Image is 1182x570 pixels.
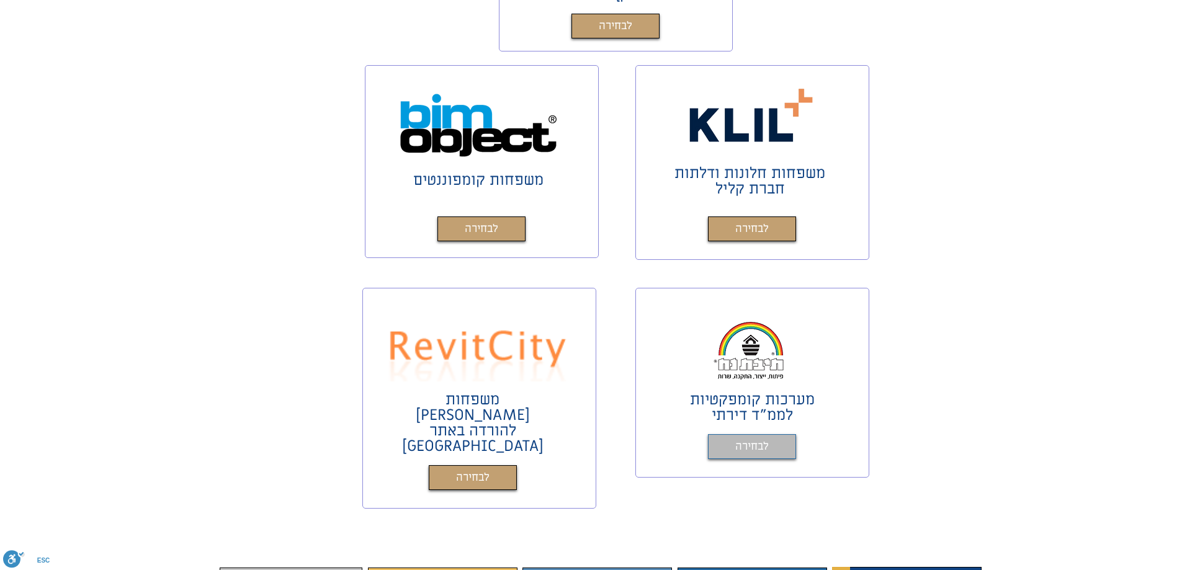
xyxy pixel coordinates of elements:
span: מערכות קומפקטיות לממ"ד דירתי [690,390,815,425]
span: חברת קליל [715,179,785,199]
a: לבחירה [708,434,796,459]
span: לבחירה [735,220,769,238]
a: לבחירה [437,216,526,241]
span: לבחירה [465,220,498,238]
span: משפחות [PERSON_NAME] להורדה באתר [GEOGRAPHIC_DATA] [402,390,544,456]
span: לבחירה [735,438,769,456]
span: לבחירה [599,17,632,35]
a: לבחירה [571,14,660,38]
img: תיבת נח משפחות רוויט בחינם [706,316,794,381]
a: משפחות קומפוננטים [413,170,544,190]
a: לבחירה [708,216,796,241]
img: Bim object משפחות רוויט בחינם [400,93,557,158]
img: Revit city משפחות רוויט בחינם [385,316,571,381]
span: משפחות חלונות ודלתות [674,163,825,184]
a: לבחירה [429,465,517,490]
img: קליל משפחות רוויט בחינם [683,82,821,148]
span: לבחירה [456,469,490,487]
